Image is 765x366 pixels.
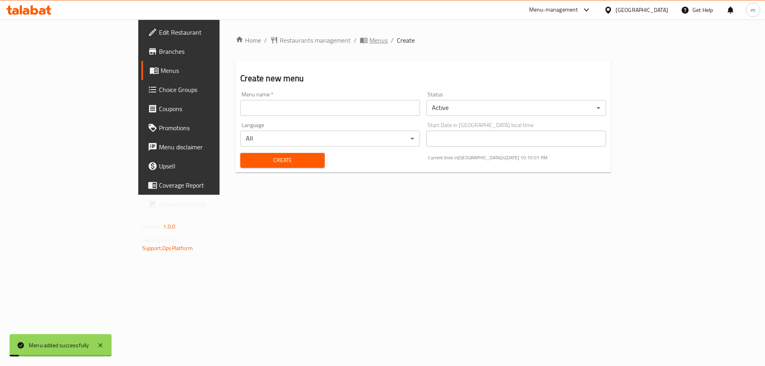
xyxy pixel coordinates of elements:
[141,176,266,195] a: Coverage Report
[240,72,606,84] h2: Create new menu
[142,235,179,245] span: Get support on:
[141,99,266,118] a: Coupons
[428,154,606,161] p: Current time in [GEOGRAPHIC_DATA] is [DATE] 10:10:01 PM
[616,6,668,14] div: [GEOGRAPHIC_DATA]
[141,42,266,61] a: Branches
[159,161,260,171] span: Upsell
[159,123,260,133] span: Promotions
[529,5,578,15] div: Menu-management
[141,137,266,157] a: Menu disclaimer
[369,35,388,45] span: Menus
[142,243,193,253] a: Support.OpsPlatform
[354,35,357,45] li: /
[159,200,260,209] span: Grocery Checklist
[240,131,420,147] div: All
[426,100,606,116] div: Active
[247,155,318,165] span: Create
[270,35,351,45] a: Restaurants management
[163,221,175,232] span: 1.0.0
[142,221,162,232] span: Version:
[159,27,260,37] span: Edit Restaurant
[159,47,260,56] span: Branches
[159,142,260,152] span: Menu disclaimer
[141,118,266,137] a: Promotions
[141,61,266,80] a: Menus
[360,35,388,45] a: Menus
[159,85,260,94] span: Choice Groups
[751,6,755,14] span: m
[141,157,266,176] a: Upsell
[159,104,260,114] span: Coupons
[240,153,324,168] button: Create
[397,35,415,45] span: Create
[29,341,89,350] div: Menu added successfully
[161,66,260,75] span: Menus
[240,100,420,116] input: Please enter Menu name
[235,35,611,45] nav: breadcrumb
[280,35,351,45] span: Restaurants management
[159,180,260,190] span: Coverage Report
[391,35,394,45] li: /
[141,195,266,214] a: Grocery Checklist
[141,23,266,42] a: Edit Restaurant
[141,80,266,99] a: Choice Groups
